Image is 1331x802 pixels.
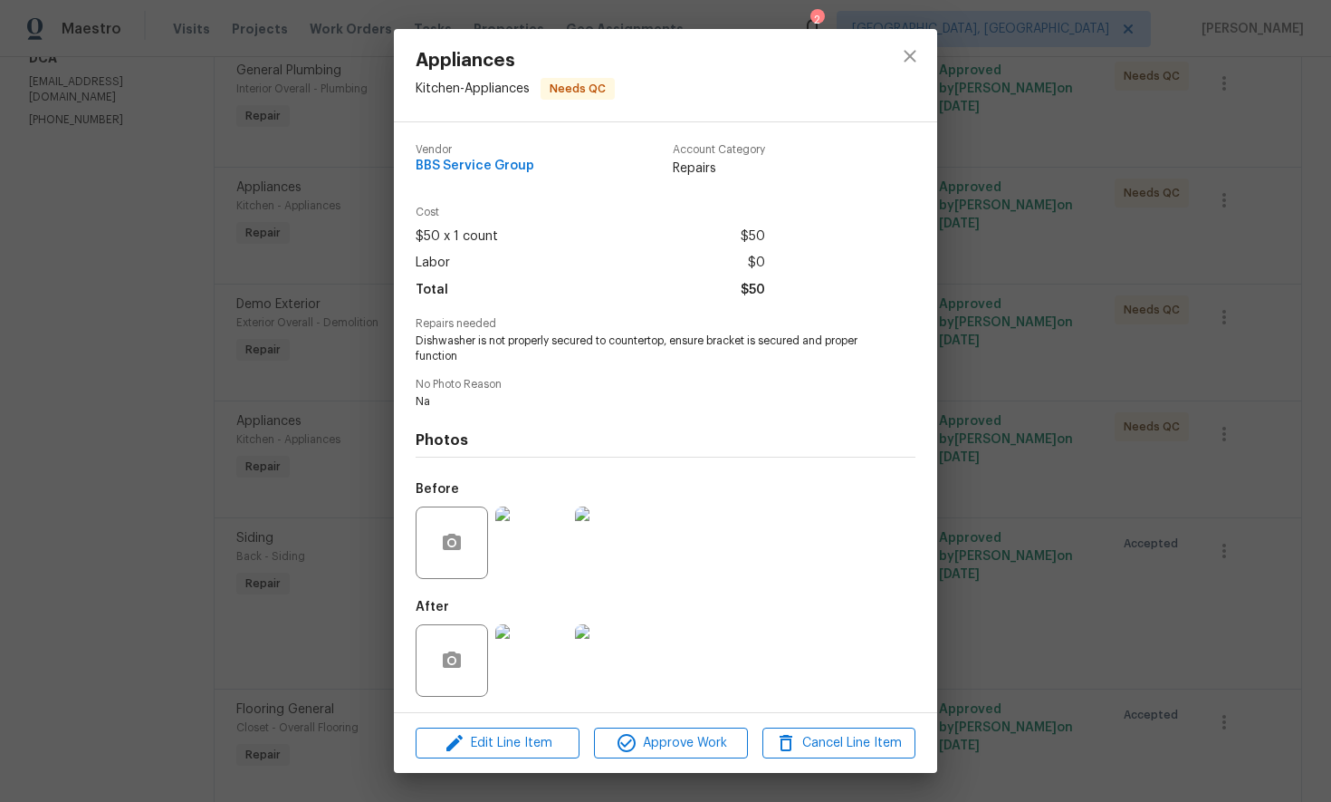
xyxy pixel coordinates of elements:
span: Vendor [416,144,534,156]
span: Repairs [673,159,765,178]
h5: After [416,601,449,614]
button: Approve Work [594,728,747,759]
span: Dishwasher is not properly secured to countertop, ensure bracket is secured and proper function [416,333,866,364]
div: 2 [810,11,823,29]
span: No Photo Reason [416,379,915,391]
span: Account Category [673,144,765,156]
span: Appliances [416,51,615,71]
span: Cost [416,207,765,218]
h5: Before [416,483,459,496]
span: $0 [748,250,765,276]
button: Edit Line Item [416,728,579,759]
button: Cancel Line Item [762,728,915,759]
span: BBS Service Group [416,159,534,173]
span: Needs QC [542,80,613,98]
button: close [888,34,932,78]
span: Kitchen - Appliances [416,82,530,95]
span: Na [416,394,866,410]
span: Approve Work [599,732,742,755]
span: Labor [416,250,450,276]
span: Edit Line Item [421,732,574,755]
span: $50 [741,277,765,304]
span: Total [416,277,448,304]
span: $50 x 1 count [416,224,498,250]
span: Repairs needed [416,318,915,330]
span: Cancel Line Item [768,732,910,755]
h4: Photos [416,431,915,449]
span: $50 [741,224,765,250]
